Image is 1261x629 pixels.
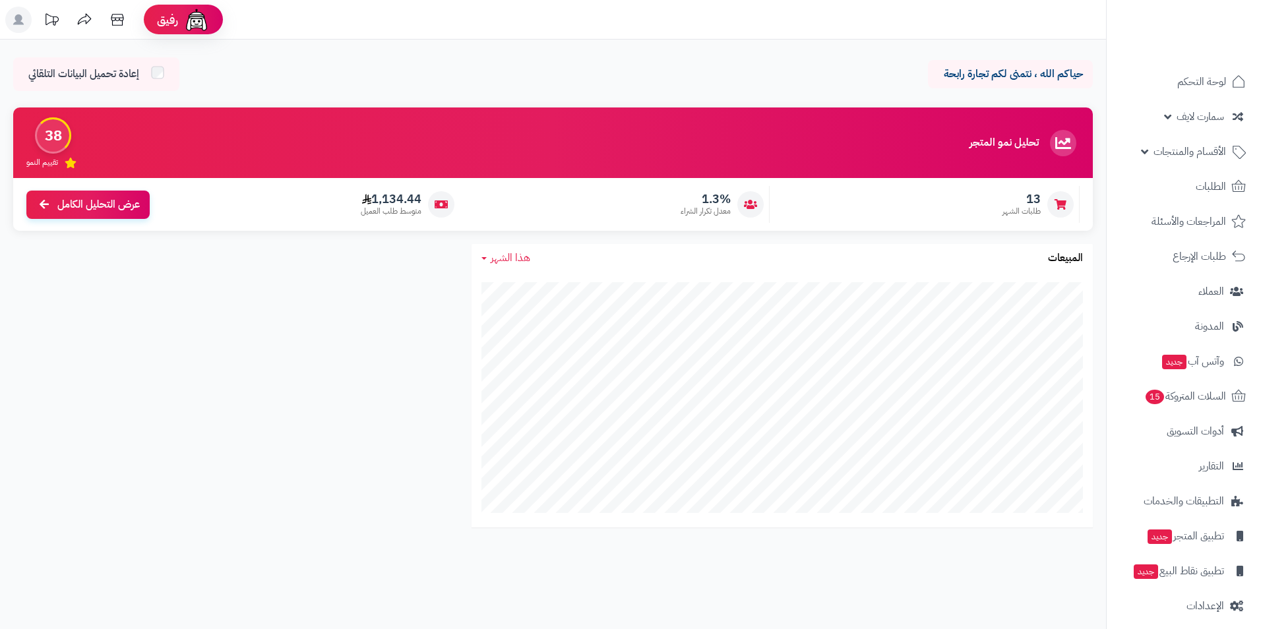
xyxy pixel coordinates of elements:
span: طلبات الإرجاع [1173,247,1226,266]
span: 1,134.44 [361,192,421,206]
span: وآتس آب [1161,352,1224,371]
span: أدوات التسويق [1167,422,1224,440]
span: جديد [1148,529,1172,544]
span: تقييم النمو [26,157,58,168]
span: السلات المتروكة [1144,387,1226,405]
span: متوسط طلب العميل [361,206,421,217]
span: معدل تكرار الشراء [681,206,731,217]
a: هذا الشهر [481,251,530,266]
a: المراجعات والأسئلة [1115,206,1253,237]
a: الإعدادات [1115,590,1253,622]
span: 13 [1002,192,1041,206]
h3: المبيعات [1048,253,1083,264]
span: إعادة تحميل البيانات التلقائي [28,67,139,82]
span: تطبيق المتجر [1146,527,1224,545]
img: logo-2.png [1171,37,1248,65]
span: الأقسام والمنتجات [1153,142,1226,161]
a: الطلبات [1115,171,1253,202]
span: الإعدادات [1186,597,1224,615]
span: 1.3% [681,192,731,206]
a: طلبات الإرجاع [1115,241,1253,272]
a: التطبيقات والخدمات [1115,485,1253,517]
img: ai-face.png [183,7,210,33]
a: السلات المتروكة15 [1115,380,1253,412]
p: حياكم الله ، نتمنى لكم تجارة رابحة [938,67,1083,82]
span: هذا الشهر [491,250,530,266]
span: لوحة التحكم [1177,73,1226,91]
span: الطلبات [1196,177,1226,196]
span: سمارت لايف [1177,107,1224,126]
a: عرض التحليل الكامل [26,191,150,219]
span: العملاء [1198,282,1224,301]
span: عرض التحليل الكامل [57,197,140,212]
a: تحديثات المنصة [35,7,68,36]
a: تطبيق نقاط البيعجديد [1115,555,1253,587]
a: لوحة التحكم [1115,66,1253,98]
a: وآتس آبجديد [1115,345,1253,377]
span: 15 [1146,390,1164,404]
span: المدونة [1195,317,1224,336]
span: رفيق [157,12,178,28]
span: جديد [1162,355,1186,369]
a: المدونة [1115,311,1253,342]
a: التقارير [1115,450,1253,482]
span: التطبيقات والخدمات [1144,492,1224,510]
a: أدوات التسويق [1115,415,1253,447]
span: طلبات الشهر [1002,206,1041,217]
a: تطبيق المتجرجديد [1115,520,1253,552]
span: التقارير [1199,457,1224,475]
a: العملاء [1115,276,1253,307]
span: جديد [1134,564,1158,579]
span: المراجعات والأسئلة [1152,212,1226,231]
span: تطبيق نقاط البيع [1132,562,1224,580]
h3: تحليل نمو المتجر [969,137,1039,149]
